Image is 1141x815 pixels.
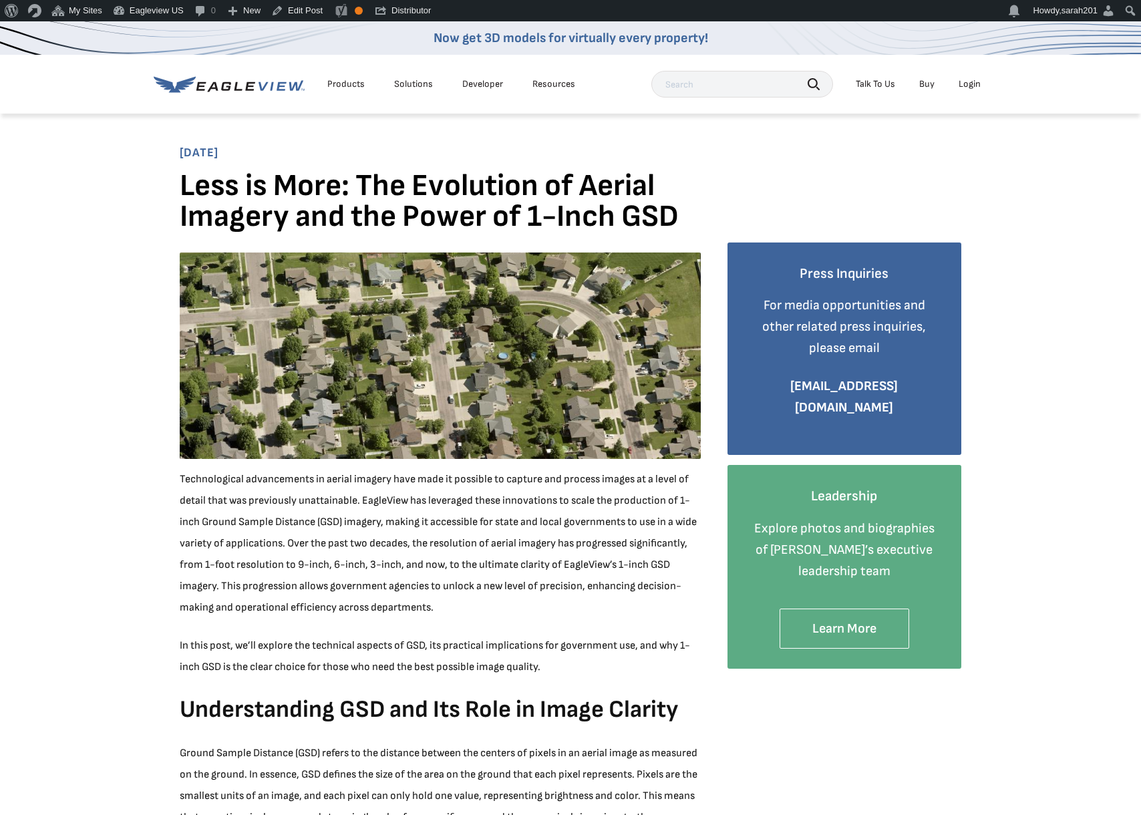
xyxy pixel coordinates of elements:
a: Learn More [780,609,909,649]
h1: Less is More: The Evolution of Aerial Imagery and the Power of 1-Inch GSD [180,171,701,242]
div: Products [327,78,365,90]
div: Talk To Us [856,78,895,90]
div: Login [959,78,981,90]
div: Solutions [394,78,433,90]
div: OK [355,7,363,15]
a: Now get 3D models for virtually every property! [434,30,708,46]
span: sarah201 [1062,5,1098,15]
a: Buy [919,78,935,90]
div: Resources [532,78,575,90]
strong: Understanding GSD and Its Role in Image Clarity [180,695,678,724]
p: Explore photos and biographies of [PERSON_NAME]’s executive leadership team [748,518,941,582]
input: Search [651,71,833,98]
h4: Press Inquiries [748,263,941,285]
p: Technological advancements in aerial imagery have made it possible to capture and process images ... [180,469,701,619]
span: [DATE] [180,146,961,161]
a: [EMAIL_ADDRESS][DOMAIN_NAME] [790,378,898,416]
p: For media opportunities and other related press inquiries, please email [748,295,941,359]
h4: Leadership [748,485,941,508]
p: In this post, we’ll explore the technical aspects of GSD, its practical implications for governme... [180,635,701,678]
a: Developer [462,78,503,90]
